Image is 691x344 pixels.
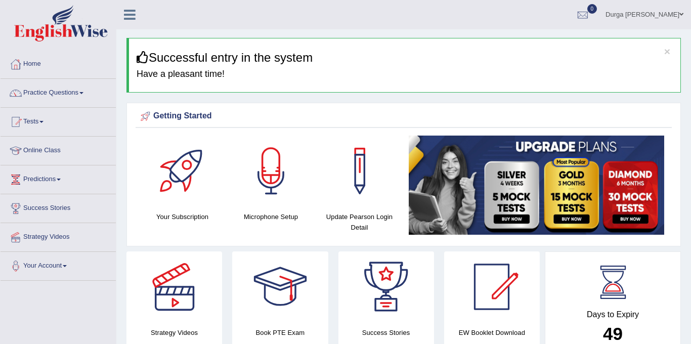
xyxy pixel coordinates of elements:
a: Strategy Videos [1,223,116,248]
img: small5.jpg [409,136,664,234]
a: Your Account [1,252,116,277]
h4: Strategy Videos [126,327,222,338]
a: Online Class [1,137,116,162]
h4: EW Booklet Download [444,327,540,338]
b: 49 [603,324,623,343]
h4: Your Subscription [143,211,222,222]
span: 0 [587,4,597,14]
h4: Update Pearson Login Detail [320,211,399,233]
h4: Success Stories [338,327,434,338]
h4: Book PTE Exam [232,327,328,338]
a: Tests [1,108,116,133]
h3: Successful entry in the system [137,51,673,64]
a: Predictions [1,165,116,191]
h4: Days to Expiry [556,310,669,319]
a: Home [1,50,116,75]
a: Success Stories [1,194,116,220]
button: × [664,46,670,57]
h4: Microphone Setup [232,211,310,222]
a: Practice Questions [1,79,116,104]
h4: Have a pleasant time! [137,69,673,79]
div: Getting Started [138,109,669,124]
